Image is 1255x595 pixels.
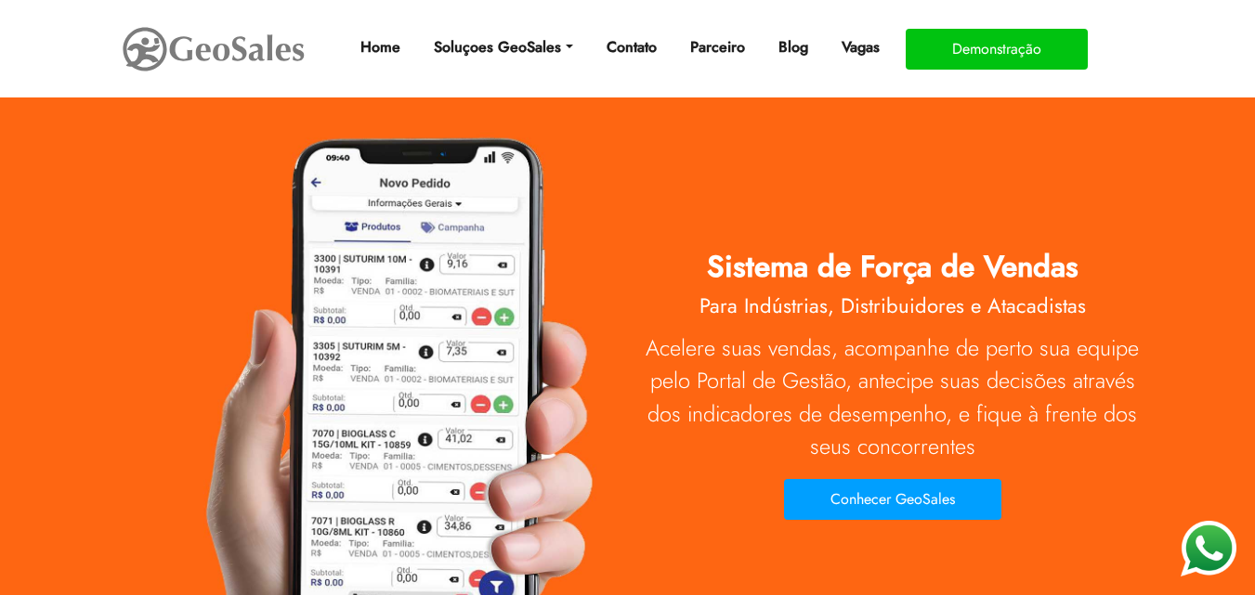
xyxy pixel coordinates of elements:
a: Blog [771,29,816,66]
a: Home [353,29,408,66]
button: Conhecer GeoSales [784,479,1001,520]
button: Demonstração [906,29,1088,70]
a: Vagas [834,29,887,66]
p: Acelere suas vendas, acompanhe de perto sua equipe pelo Portal de Gestão, antecipe suas decisões ... [642,332,1144,464]
a: Contato [599,29,664,66]
img: GeoSales [121,23,307,75]
a: Parceiro [683,29,752,66]
a: Soluçoes GeoSales [426,29,580,66]
img: WhatsApp [1181,521,1236,576]
span: Sistema de Força de Vendas [707,245,1079,288]
h2: Para Indústrias, Distribuidores e Atacadistas [642,293,1144,327]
